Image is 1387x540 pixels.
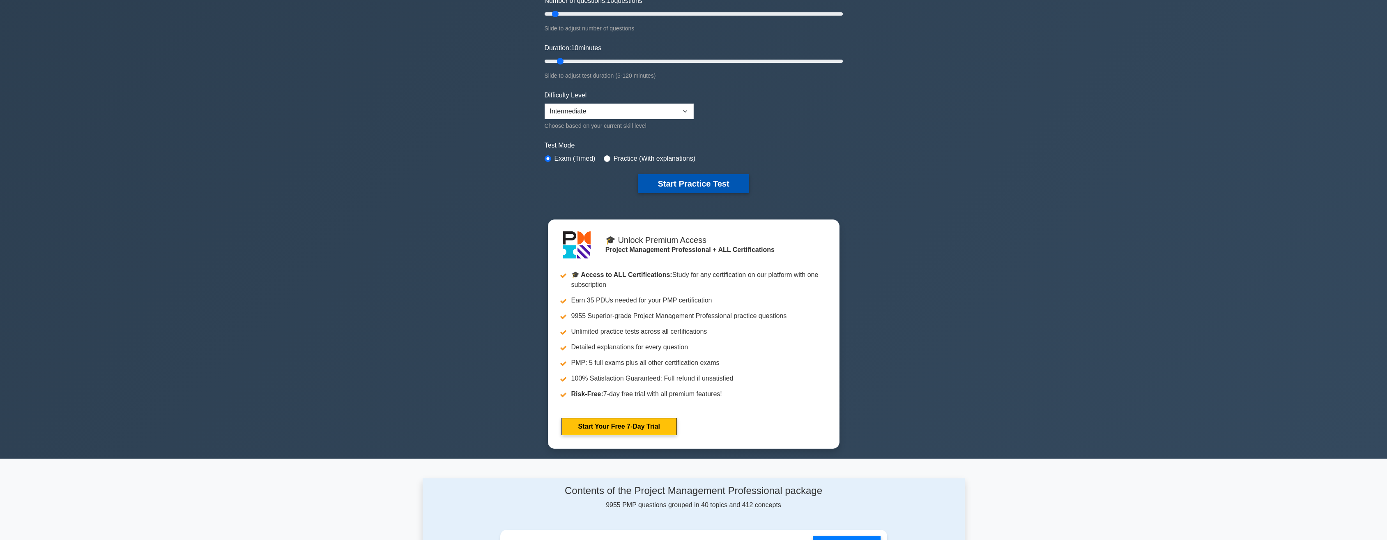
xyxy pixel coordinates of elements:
[638,174,749,193] button: Start Practice Test
[545,23,843,33] div: Slide to adjust number of questions
[561,418,677,435] a: Start Your Free 7-Day Trial
[500,485,887,510] div: 9955 PMP questions grouped in 40 topics and 412 concepts
[545,43,602,53] label: Duration: minutes
[545,71,843,81] div: Slide to adjust test duration (5-120 minutes)
[545,141,843,150] label: Test Mode
[545,90,587,100] label: Difficulty Level
[614,154,695,164] label: Practice (With explanations)
[554,154,596,164] label: Exam (Timed)
[571,44,578,51] span: 10
[545,121,694,131] div: Choose based on your current skill level
[500,485,887,497] h4: Contents of the Project Management Professional package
